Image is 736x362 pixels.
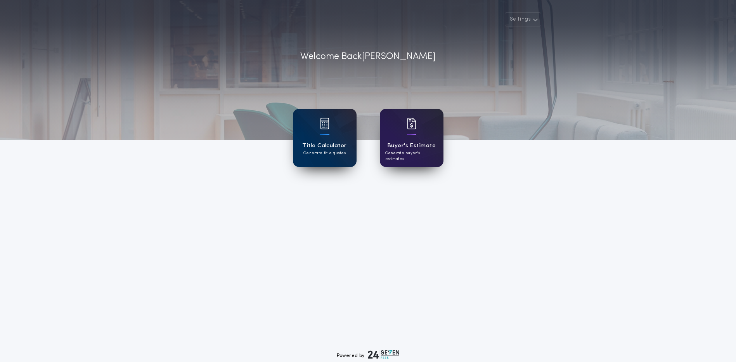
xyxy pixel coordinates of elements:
[300,50,436,64] p: Welcome Back [PERSON_NAME]
[387,141,436,150] h1: Buyer's Estimate
[337,350,400,359] div: Powered by
[407,118,416,129] img: card icon
[302,141,346,150] h1: Title Calculator
[320,118,329,129] img: card icon
[293,109,357,167] a: card iconTitle CalculatorGenerate title quotes
[368,350,400,359] img: logo
[303,150,346,156] p: Generate title quotes
[380,109,443,167] a: card iconBuyer's EstimateGenerate buyer's estimates
[505,12,541,26] button: Settings
[385,150,438,162] p: Generate buyer's estimates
